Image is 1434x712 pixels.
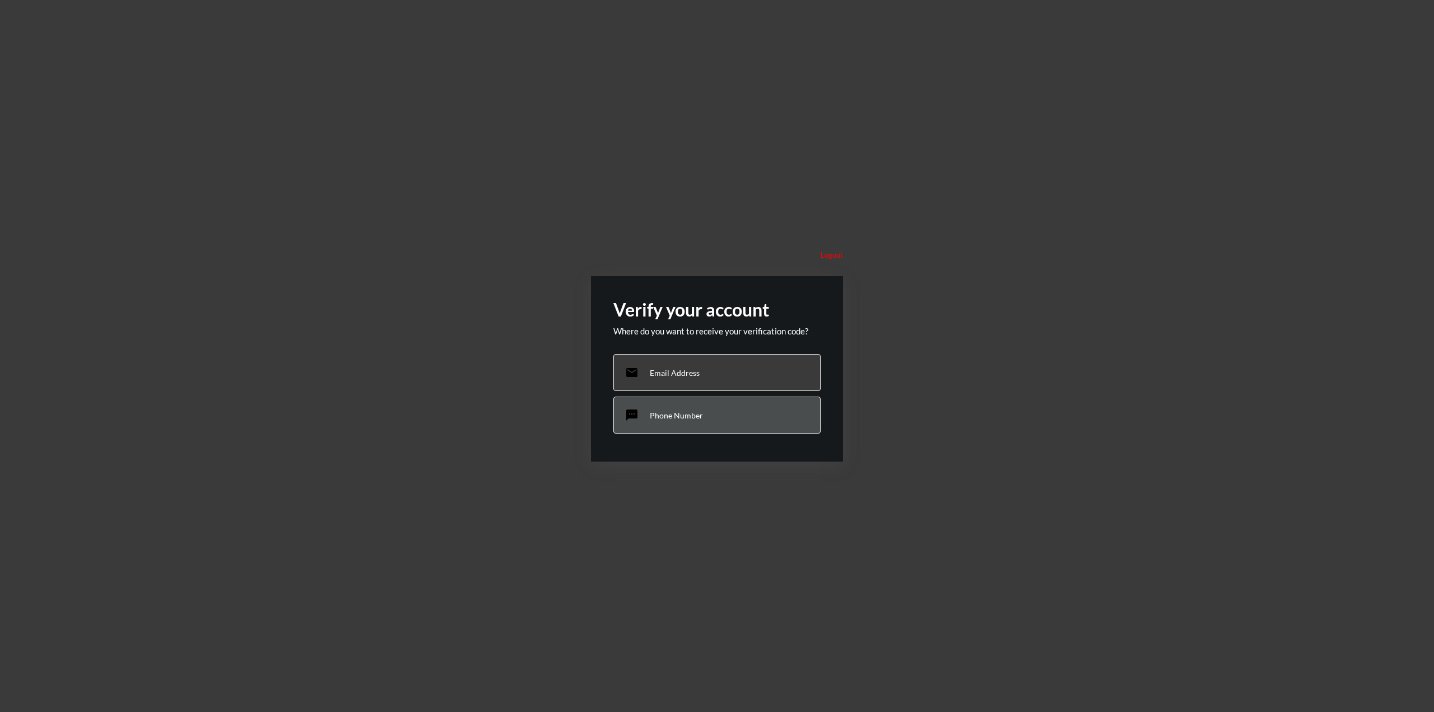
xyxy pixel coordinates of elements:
p: Email Address [650,368,700,378]
p: Logout [821,250,843,259]
p: Where do you want to receive your verification code? [613,326,821,336]
mat-icon: email [625,366,639,379]
h2: Verify your account [613,299,821,320]
mat-icon: sms [625,408,639,422]
p: Phone Number [650,411,703,420]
